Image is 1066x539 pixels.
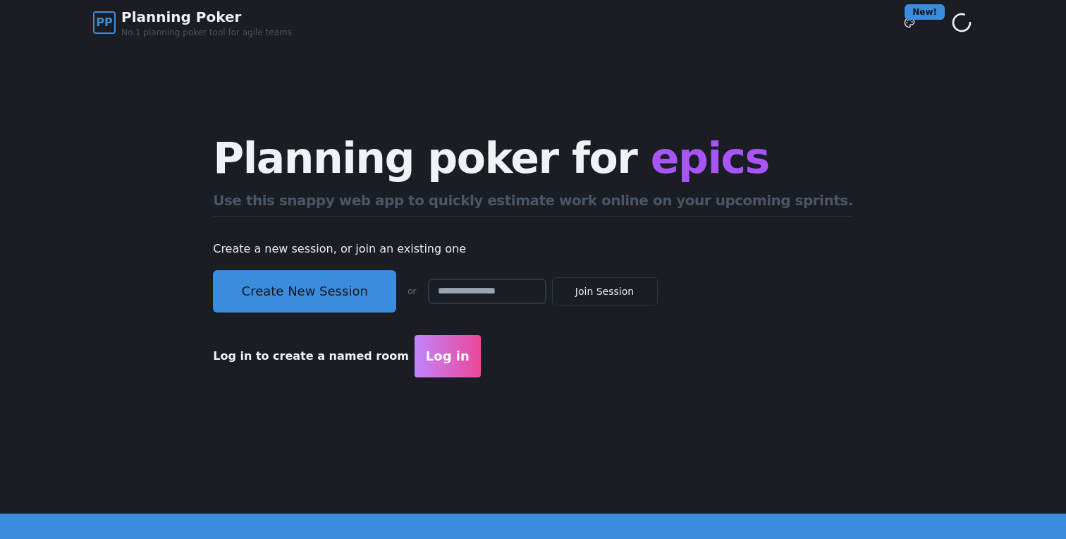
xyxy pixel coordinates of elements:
span: PP [96,14,112,31]
h2: Use this snappy web app to quickly estimate work online on your upcoming sprints. [213,190,853,217]
p: Create a new session, or join an existing one [213,239,853,259]
span: Log in [426,346,470,366]
button: Join Session [552,277,658,305]
h1: Planning poker for [213,137,853,179]
button: Log in [415,335,481,377]
span: No.1 planning poker tool for agile teams [121,27,292,38]
button: New! [897,10,922,35]
span: or [408,286,416,297]
button: Create New Session [213,270,396,313]
span: Planning Poker [121,7,292,27]
p: Log in to create a named room [213,346,409,366]
div: New! [905,4,945,20]
a: PPPlanning PokerNo.1 planning poker tool for agile teams [93,7,292,38]
span: epics [651,133,769,183]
